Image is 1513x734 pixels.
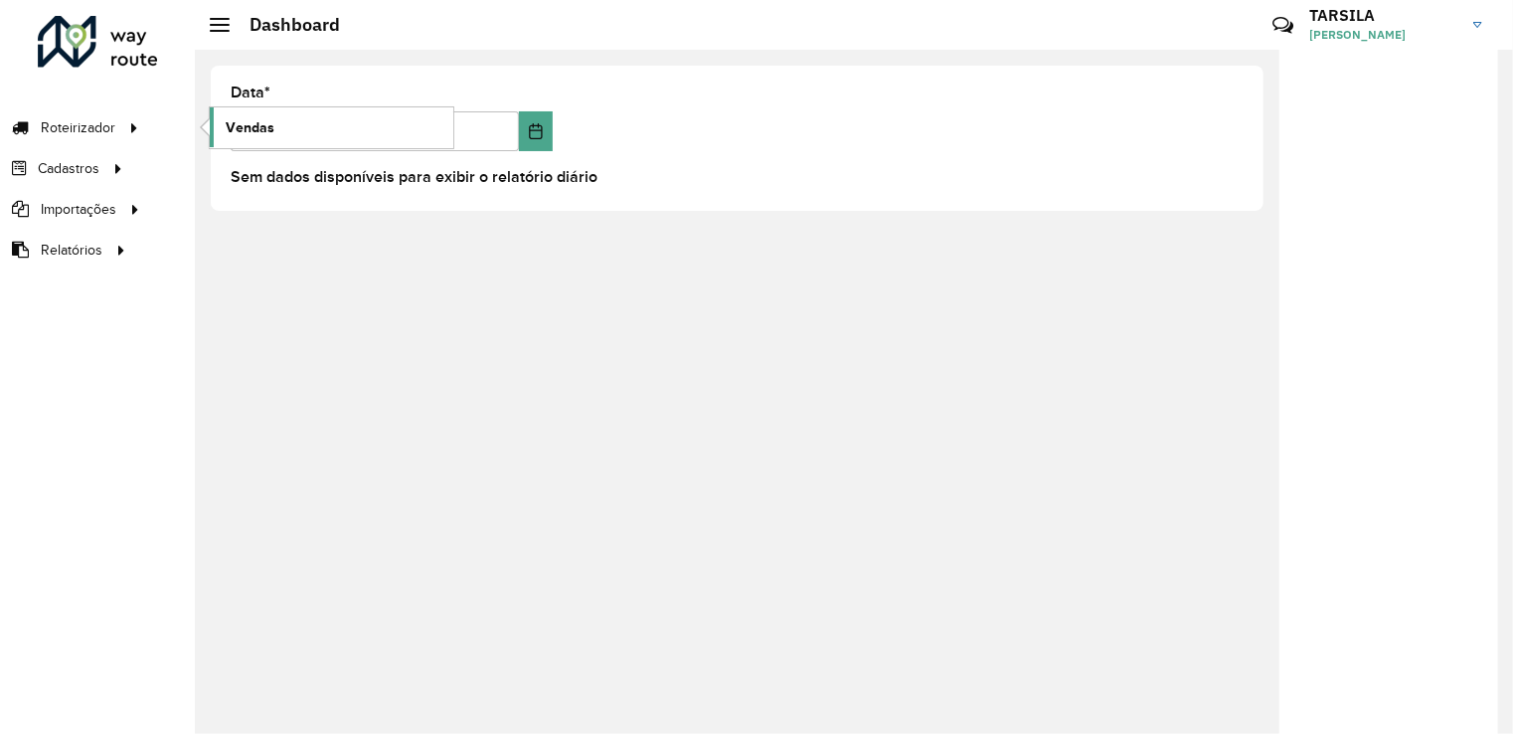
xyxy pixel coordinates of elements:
button: Choose Date [519,111,553,151]
span: Roteirizador [41,117,115,138]
span: Importações [41,199,116,220]
span: Vendas [226,117,274,138]
a: Contato Rápido [1261,4,1304,47]
label: Data [231,81,270,104]
h3: TARSILA [1309,6,1458,25]
span: Relatórios [41,240,102,261]
h2: Dashboard [230,14,340,36]
span: Cadastros [38,158,99,179]
label: Sem dados disponíveis para exibir o relatório diário [231,165,597,189]
span: [PERSON_NAME] [1309,26,1458,44]
a: Vendas [210,107,453,147]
